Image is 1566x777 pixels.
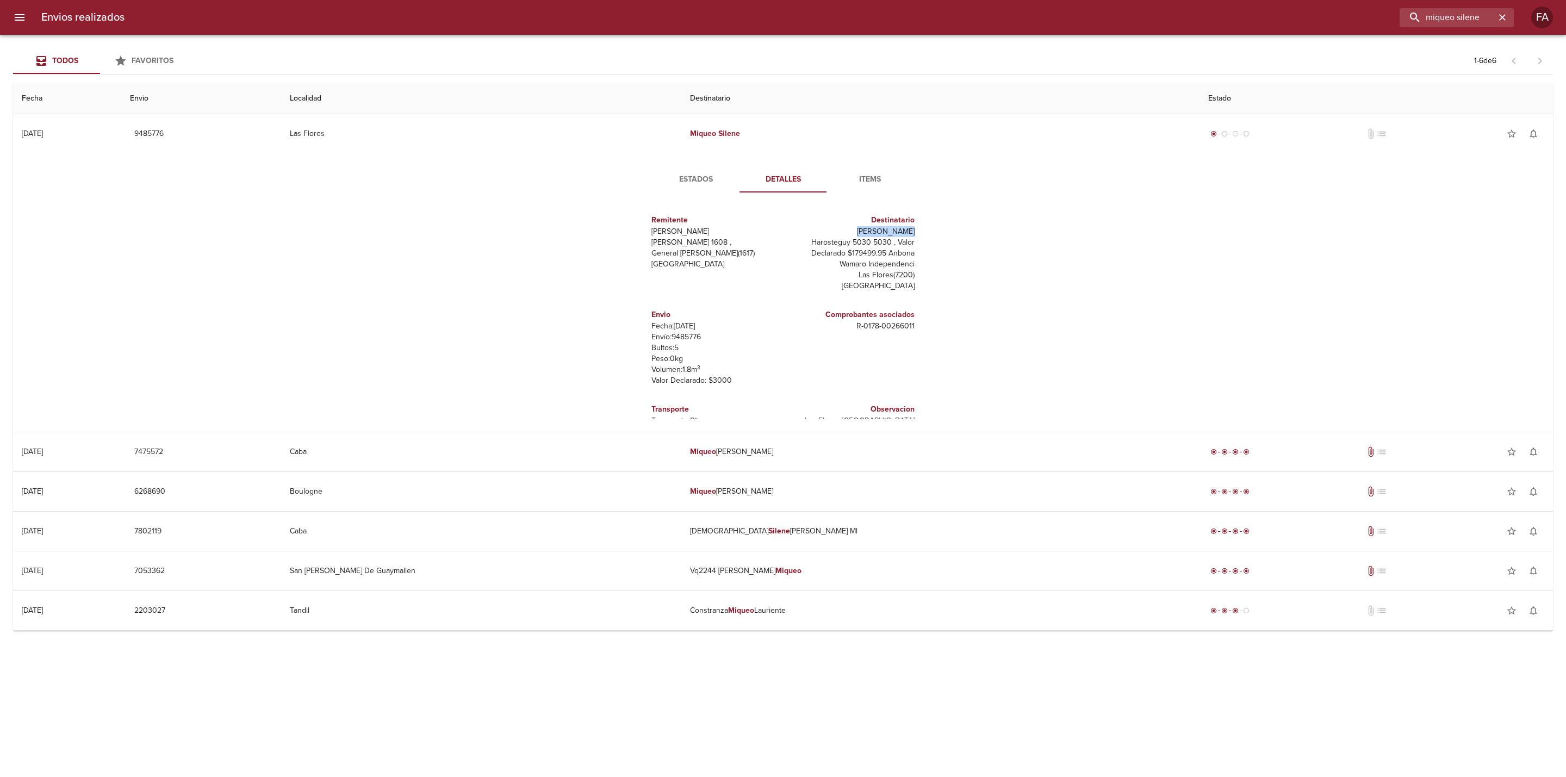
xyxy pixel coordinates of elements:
[281,83,681,114] th: Localidad
[7,4,33,30] button: menu
[1474,55,1496,66] p: 1 - 6 de 6
[1506,605,1517,616] span: star_border
[130,124,168,144] button: 9485776
[1365,605,1376,616] span: No tiene documentos adjuntos
[681,551,1200,590] td: Vq2244 [PERSON_NAME]
[681,591,1200,630] td: Constranza Lauriente
[130,482,170,502] button: 6268690
[1221,528,1228,534] span: radio_button_checked
[1232,488,1239,495] span: radio_button_checked
[787,237,915,270] p: Harosteguy 5030 5030 , Valor Declarado $179499.95 Anbona Wamaro Independenci
[1376,565,1387,576] span: No tiene pedido asociado
[659,173,733,187] span: Estados
[1376,526,1387,537] span: No tiene pedido asociado
[651,353,779,364] p: Peso: 0 kg
[134,127,164,141] span: 9485776
[130,561,169,581] button: 7053362
[134,525,161,538] span: 7802119
[1365,565,1376,576] span: Tiene documentos adjuntos
[1522,441,1544,463] button: Activar notificaciones
[134,485,165,499] span: 6268690
[1506,565,1517,576] span: star_border
[651,214,779,226] h6: Remitente
[22,526,43,536] div: [DATE]
[134,445,163,459] span: 7475572
[1506,446,1517,457] span: star_border
[1528,128,1539,139] span: notifications_none
[1232,449,1239,455] span: radio_button_checked
[651,321,779,332] p: Fecha: [DATE]
[652,166,913,192] div: Tabs detalle de guia
[1200,83,1553,114] th: Estado
[1210,449,1217,455] span: radio_button_checked
[1501,600,1522,621] button: Agregar a favoritos
[1232,130,1239,137] span: radio_button_unchecked
[1400,8,1495,27] input: buscar
[281,472,681,511] td: Boulogne
[1221,449,1228,455] span: radio_button_checked
[1243,607,1250,614] span: radio_button_unchecked
[718,129,740,138] em: Silene
[1376,128,1387,139] span: No tiene pedido asociado
[1501,560,1522,582] button: Agregar a favoritos
[1208,486,1252,497] div: Entregado
[41,9,125,26] h6: Envios realizados
[651,237,779,248] p: [PERSON_NAME] 1608 ,
[690,129,716,138] em: Miqueo
[130,442,167,462] button: 7475572
[13,48,187,74] div: Tabs Envios
[1528,486,1539,497] span: notifications_none
[281,512,681,551] td: Caba
[651,309,779,321] h6: Envio
[1522,481,1544,502] button: Activar notificaciones
[787,403,915,415] h6: Observacion
[787,415,915,426] p: Las Flores [GEOGRAPHIC_DATA]
[787,281,915,291] p: [GEOGRAPHIC_DATA]
[768,526,790,536] em: Silene
[1501,55,1527,66] span: Pagina anterior
[651,226,779,237] p: [PERSON_NAME]
[22,487,43,496] div: [DATE]
[1522,520,1544,542] button: Activar notificaciones
[1506,486,1517,497] span: star_border
[1243,568,1250,574] span: radio_button_checked
[1221,130,1228,137] span: radio_button_unchecked
[281,114,681,153] td: Las Flores
[787,270,915,281] p: Las Flores ( 7200 )
[1232,607,1239,614] span: radio_button_checked
[787,309,915,321] h6: Comprobantes asociados
[1243,449,1250,455] span: radio_button_checked
[22,566,43,575] div: [DATE]
[52,56,78,65] span: Todos
[787,214,915,226] h6: Destinatario
[13,83,1553,631] table: Tabla de envíos del cliente
[1501,123,1522,145] button: Agregar a favoritos
[697,364,700,371] sup: 3
[681,432,1200,471] td: [PERSON_NAME]
[681,83,1200,114] th: Destinatario
[1221,607,1228,614] span: radio_button_checked
[1528,605,1539,616] span: notifications_none
[132,56,173,65] span: Favoritos
[22,447,43,456] div: [DATE]
[22,129,43,138] div: [DATE]
[130,601,170,621] button: 2203027
[1221,568,1228,574] span: radio_button_checked
[1365,486,1376,497] span: Tiene documentos adjuntos
[1243,488,1250,495] span: radio_button_checked
[1210,488,1217,495] span: radio_button_checked
[651,332,779,343] p: Envío: 9485776
[1528,526,1539,537] span: notifications_none
[1501,441,1522,463] button: Agregar a favoritos
[1221,488,1228,495] span: radio_button_checked
[1376,486,1387,497] span: No tiene pedido asociado
[281,591,681,630] td: Tandil
[1376,605,1387,616] span: No tiene pedido asociado
[1501,520,1522,542] button: Agregar a favoritos
[1365,446,1376,457] span: Tiene documentos adjuntos
[1522,600,1544,621] button: Activar notificaciones
[134,564,165,578] span: 7053362
[134,604,165,618] span: 2203027
[746,173,820,187] span: Detalles
[1232,568,1239,574] span: radio_button_checked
